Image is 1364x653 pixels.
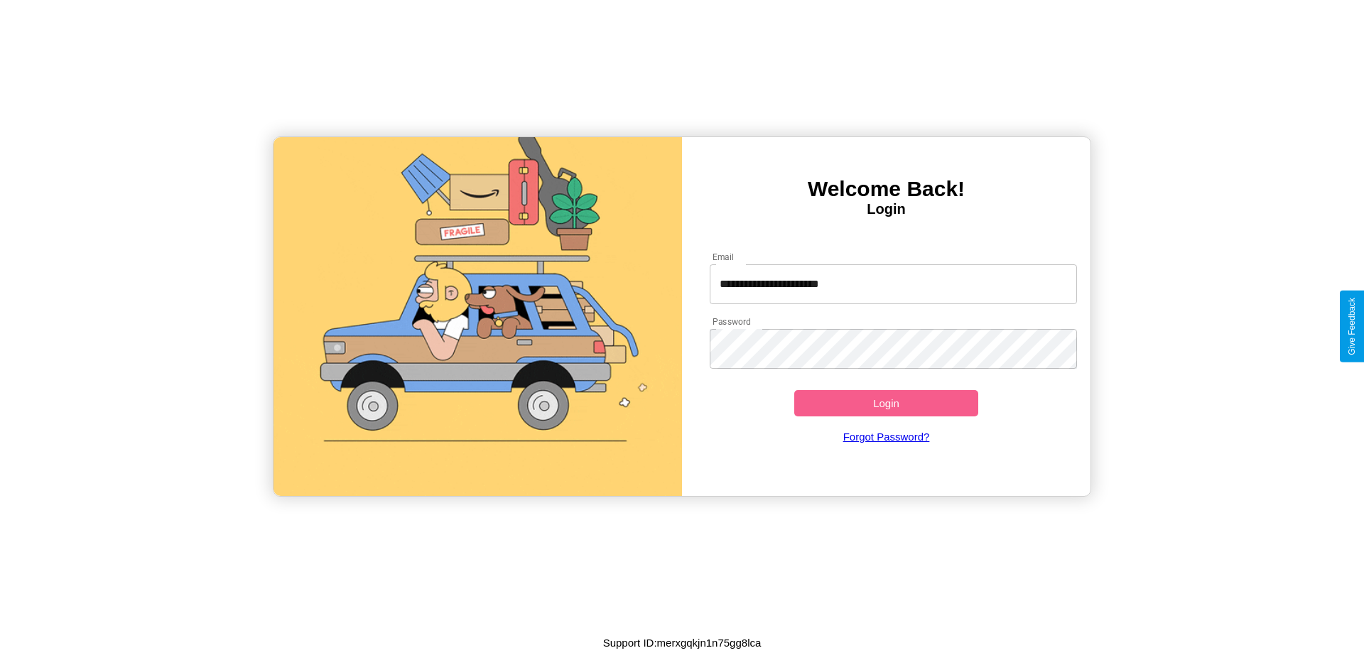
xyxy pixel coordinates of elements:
button: Login [794,390,978,416]
label: Email [713,251,735,263]
a: Forgot Password? [703,416,1071,457]
label: Password [713,315,750,328]
div: Give Feedback [1347,298,1357,355]
h3: Welcome Back! [682,177,1090,201]
img: gif [274,137,682,496]
p: Support ID: merxgqkjn1n75gg8lca [603,633,762,652]
h4: Login [682,201,1090,217]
